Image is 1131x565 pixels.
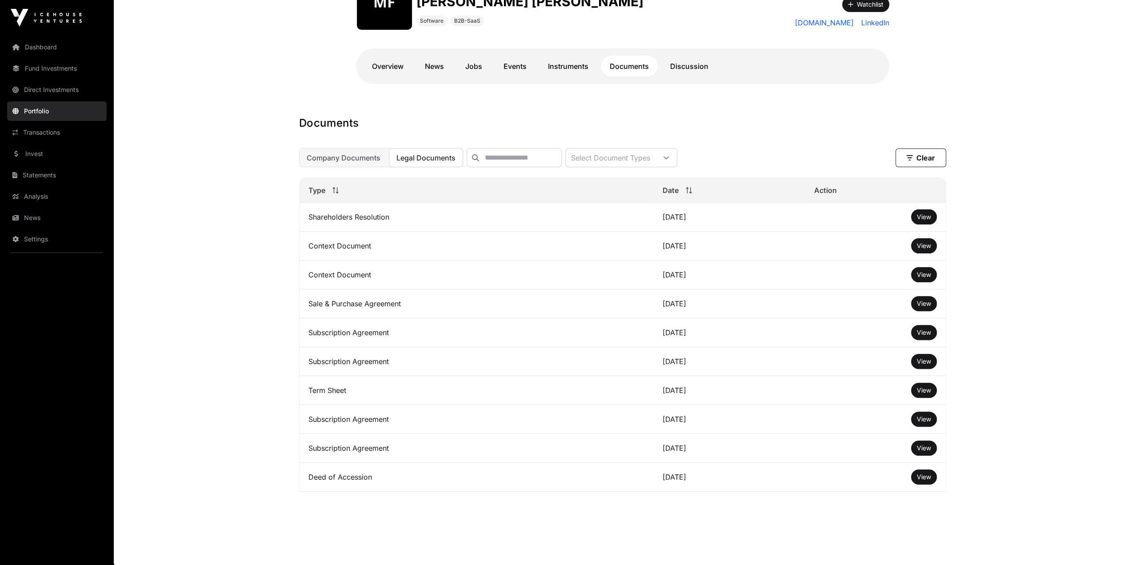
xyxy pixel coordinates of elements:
[917,329,931,336] span: View
[299,116,946,130] h1: Documents
[814,185,837,196] span: Action
[654,434,805,463] td: [DATE]
[7,80,107,100] a: Direct Investments
[917,300,931,307] span: View
[895,148,946,167] button: Clear
[917,270,931,279] a: View
[917,357,931,366] a: View
[917,213,931,220] span: View
[911,209,937,224] button: View
[495,56,536,77] a: Events
[917,357,931,365] span: View
[654,260,805,289] td: [DATE]
[917,444,931,453] a: View
[601,56,658,77] a: Documents
[917,473,931,481] a: View
[300,405,654,434] td: Subscription Agreement
[7,187,107,206] a: Analysis
[917,241,931,250] a: View
[454,17,480,24] span: B2B-SaaS
[308,185,325,196] span: Type
[300,376,654,405] td: Term Sheet
[917,299,931,308] a: View
[917,271,931,278] span: View
[911,238,937,253] button: View
[654,376,805,405] td: [DATE]
[654,203,805,232] td: [DATE]
[389,148,463,167] button: Legal Documents
[300,463,654,492] td: Deed of Accession
[654,318,805,347] td: [DATE]
[917,242,931,249] span: View
[7,208,107,228] a: News
[300,260,654,289] td: Context Document
[911,469,937,485] button: View
[7,165,107,185] a: Statements
[917,473,931,481] span: View
[300,434,654,463] td: Subscription Agreement
[300,232,654,260] td: Context Document
[917,212,931,221] a: View
[932,208,1131,565] iframe: Chat Widget
[911,267,937,282] button: View
[416,56,453,77] a: News
[7,144,107,164] a: Invest
[911,441,937,456] button: View
[917,415,931,424] a: View
[299,148,388,167] button: Company Documents
[663,185,679,196] span: Date
[654,347,805,376] td: [DATE]
[300,318,654,347] td: Subscription Agreement
[11,9,82,27] img: Icehouse Ventures Logo
[654,232,805,260] td: [DATE]
[917,415,931,423] span: View
[911,296,937,311] button: View
[7,123,107,142] a: Transactions
[363,56,882,77] nav: Tabs
[456,56,491,77] a: Jobs
[795,17,854,28] a: [DOMAIN_NAME]
[539,56,597,77] a: Instruments
[917,328,931,337] a: View
[654,405,805,434] td: [DATE]
[654,463,805,492] td: [DATE]
[911,354,937,369] button: View
[363,56,412,77] a: Overview
[396,153,456,162] span: Legal Documents
[917,386,931,394] span: View
[300,347,654,376] td: Subscription Agreement
[917,386,931,395] a: View
[911,383,937,398] button: View
[7,37,107,57] a: Dashboard
[7,229,107,249] a: Settings
[911,412,937,427] button: View
[7,101,107,121] a: Portfolio
[566,148,655,167] div: Select Document Types
[300,289,654,318] td: Sale & Purchase Agreement
[300,203,654,232] td: Shareholders Resolution
[654,289,805,318] td: [DATE]
[911,325,937,340] button: View
[7,59,107,78] a: Fund Investments
[858,17,889,28] a: LinkedIn
[307,153,380,162] span: Company Documents
[420,17,444,24] span: Software
[661,56,717,77] a: Discussion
